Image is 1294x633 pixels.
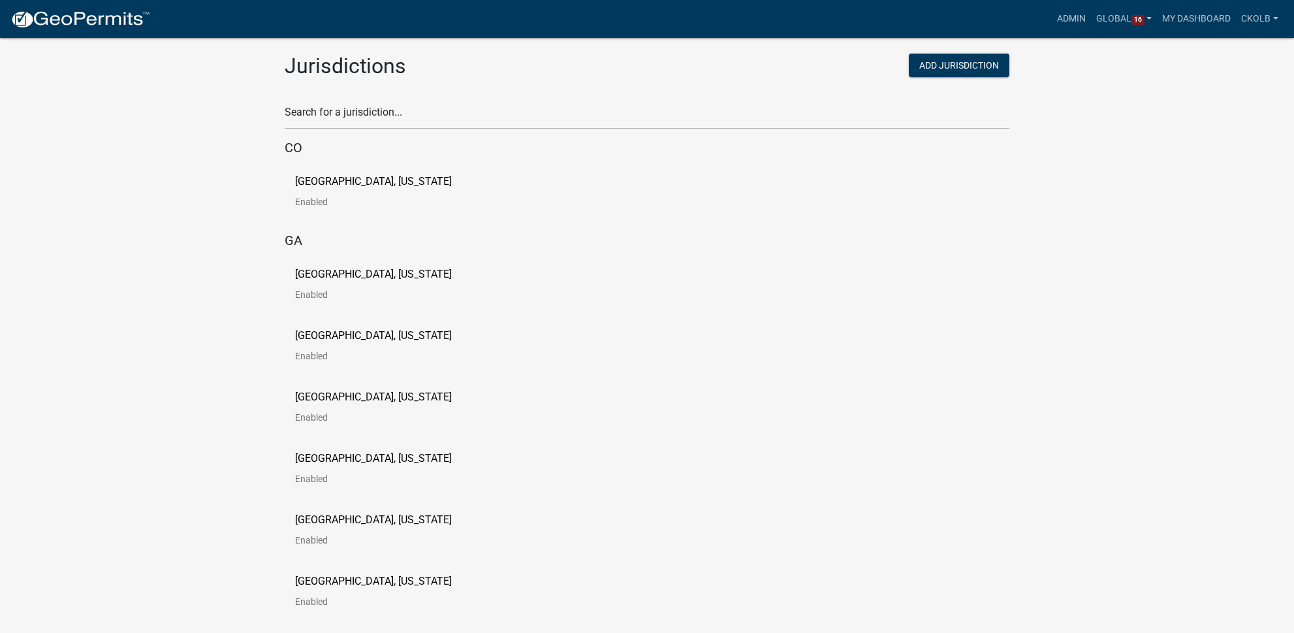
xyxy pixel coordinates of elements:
a: [GEOGRAPHIC_DATA], [US_STATE]Enabled [295,453,473,494]
p: [GEOGRAPHIC_DATA], [US_STATE] [295,453,452,464]
a: Admin [1052,7,1091,31]
p: [GEOGRAPHIC_DATA], [US_STATE] [295,515,452,525]
h5: CO [285,140,1009,155]
a: Global16 [1091,7,1158,31]
p: Enabled [295,290,473,299]
a: [GEOGRAPHIC_DATA], [US_STATE]Enabled [295,392,473,432]
p: [GEOGRAPHIC_DATA], [US_STATE] [295,576,452,587]
p: Enabled [295,597,473,606]
a: My Dashboard [1157,7,1236,31]
a: [GEOGRAPHIC_DATA], [US_STATE]Enabled [295,269,473,310]
a: [GEOGRAPHIC_DATA], [US_STATE]Enabled [295,176,473,217]
h5: GA [285,233,1009,248]
p: Enabled [295,536,473,545]
button: Add Jurisdiction [909,54,1009,77]
a: [GEOGRAPHIC_DATA], [US_STATE]Enabled [295,515,473,555]
p: Enabled [295,197,473,206]
span: 16 [1131,15,1144,25]
p: [GEOGRAPHIC_DATA], [US_STATE] [295,269,452,280]
a: [GEOGRAPHIC_DATA], [US_STATE]Enabled [295,331,473,371]
p: [GEOGRAPHIC_DATA], [US_STATE] [295,176,452,187]
p: [GEOGRAPHIC_DATA], [US_STATE] [295,331,452,341]
a: ckolb [1236,7,1284,31]
p: Enabled [295,474,473,483]
p: Enabled [295,413,473,422]
h2: Jurisdictions [285,54,637,78]
p: Enabled [295,351,473,361]
a: [GEOGRAPHIC_DATA], [US_STATE]Enabled [295,576,473,617]
p: [GEOGRAPHIC_DATA], [US_STATE] [295,392,452,402]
